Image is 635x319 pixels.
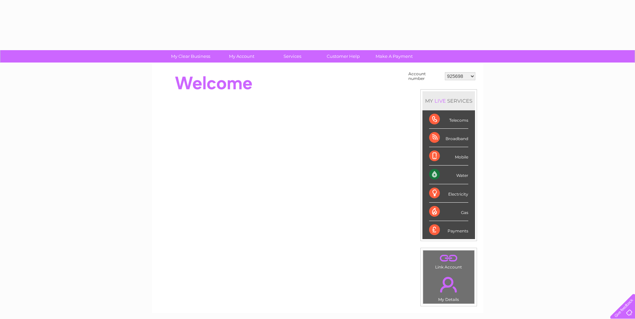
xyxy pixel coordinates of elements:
div: LIVE [433,98,447,104]
div: Telecoms [429,110,468,129]
a: My Clear Business [163,50,218,63]
div: MY SERVICES [422,91,475,110]
td: Account number [407,70,443,83]
a: Customer Help [316,50,371,63]
div: Gas [429,203,468,221]
td: Link Account [423,250,475,271]
div: Broadband [429,129,468,147]
a: Make A Payment [367,50,422,63]
a: My Account [214,50,269,63]
a: . [425,273,473,296]
td: My Details [423,271,475,304]
div: Electricity [429,184,468,203]
div: Payments [429,221,468,239]
div: Mobile [429,147,468,166]
a: . [425,252,473,264]
div: Water [429,166,468,184]
a: Services [265,50,320,63]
